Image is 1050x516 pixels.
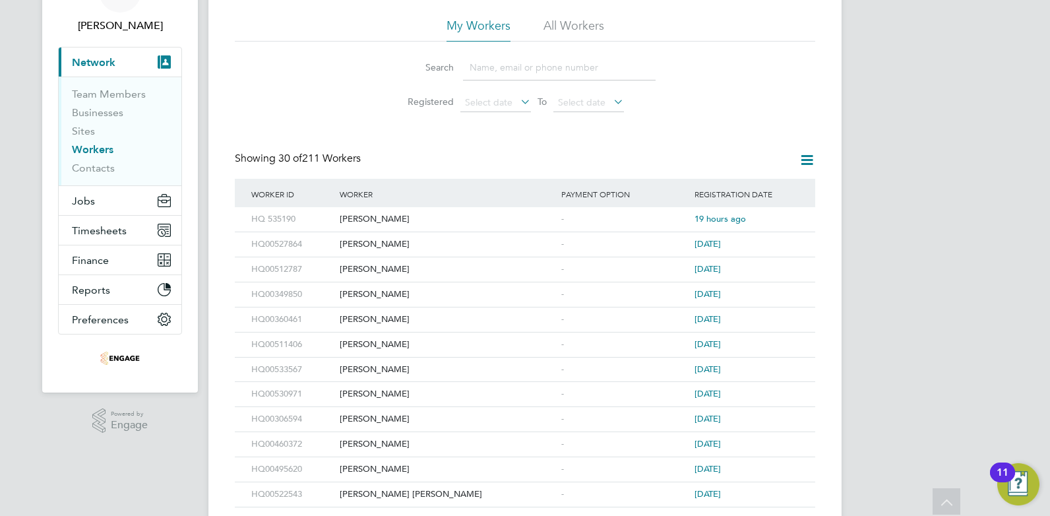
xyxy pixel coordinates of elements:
div: [PERSON_NAME] [336,432,558,457]
div: Network [59,77,181,185]
div: HQ00495620 [248,457,336,482]
a: Businesses [72,106,123,119]
div: HQ00533567 [248,358,336,382]
div: HQ00522543 [248,482,336,507]
span: Ellie Dean [58,18,182,34]
a: HQ00511406[PERSON_NAME]-[DATE] [248,332,802,343]
span: Select date [465,96,512,108]
span: [DATE] [695,313,721,325]
span: Jobs [72,195,95,207]
div: HQ00360461 [248,307,336,332]
div: [PERSON_NAME] [336,382,558,406]
div: [PERSON_NAME] [336,232,558,257]
span: Finance [72,254,109,267]
button: Timesheets [59,216,181,245]
a: Sites [72,125,95,137]
div: HQ00530971 [248,382,336,406]
span: Reports [72,284,110,296]
div: - [558,482,691,507]
div: Payment Option [558,179,691,209]
button: Open Resource Center, 11 new notifications [997,463,1039,505]
div: - [558,333,691,357]
div: HQ00527864 [248,232,336,257]
a: HQ00512787[PERSON_NAME]-[DATE] [248,257,802,268]
span: [DATE] [695,488,721,500]
span: To [534,93,551,110]
a: HQ00527864[PERSON_NAME]-[DATE] [248,232,802,243]
button: Jobs [59,186,181,215]
div: [PERSON_NAME] [336,457,558,482]
a: HQ00522543[PERSON_NAME] [PERSON_NAME]-[DATE] [248,482,802,493]
div: - [558,232,691,257]
span: [DATE] [695,438,721,449]
li: All Workers [543,18,604,42]
a: Go to home page [58,348,182,369]
div: - [558,432,691,457]
button: Preferences [59,305,181,334]
button: Network [59,48,181,77]
a: Team Members [72,88,146,100]
span: Engage [111,420,148,431]
div: [PERSON_NAME] [336,358,558,382]
span: 19 hours ago [695,213,746,224]
span: [DATE] [695,364,721,375]
a: Workers [72,143,113,156]
div: HQ00349850 [248,282,336,307]
div: [PERSON_NAME] [336,307,558,332]
div: - [558,307,691,332]
label: Search [394,61,454,73]
a: HQ 535190[PERSON_NAME]-19 hours ago [248,207,802,218]
div: [PERSON_NAME] [336,282,558,307]
div: - [558,358,691,382]
div: [PERSON_NAME] [336,257,558,282]
span: [DATE] [695,413,721,424]
div: [PERSON_NAME] [336,333,558,357]
div: HQ 535190 [248,207,336,232]
div: - [558,207,691,232]
a: HQ00306594[PERSON_NAME]-[DATE] [248,406,802,418]
a: HQ00530971[PERSON_NAME]-[DATE] [248,381,802,393]
a: HQ00460372[PERSON_NAME]-[DATE] [248,432,802,443]
div: - [558,257,691,282]
li: My Workers [447,18,510,42]
div: Showing [235,152,363,166]
a: HQ00349850[PERSON_NAME]-[DATE] [248,282,802,293]
label: Registered [394,96,454,108]
div: HQ00460372 [248,432,336,457]
span: Network [72,56,115,69]
span: [DATE] [695,388,721,399]
div: [PERSON_NAME] [336,207,558,232]
div: [PERSON_NAME] [PERSON_NAME] [336,482,558,507]
div: [PERSON_NAME] [336,407,558,432]
span: Select date [558,96,605,108]
div: Worker [336,179,558,209]
input: Name, email or phone number [463,55,656,81]
div: - [558,382,691,406]
button: Reports [59,275,181,304]
a: HQ00360461[PERSON_NAME]-[DATE] [248,307,802,318]
button: Finance [59,245,181,274]
span: [DATE] [695,263,721,274]
span: 211 Workers [278,152,361,165]
a: Contacts [72,162,115,174]
div: HQ00306594 [248,407,336,432]
span: [DATE] [695,463,721,474]
a: HQ00533567[PERSON_NAME]-[DATE] [248,357,802,368]
div: HQ00512787 [248,257,336,282]
a: HQ00495620[PERSON_NAME]-[DATE] [248,457,802,468]
img: omniapeople-logo-retina.png [100,348,140,369]
span: [DATE] [695,238,721,249]
span: Timesheets [72,224,127,237]
span: [DATE] [695,339,721,350]
span: Preferences [72,313,129,326]
span: 30 of [278,152,302,165]
a: Powered byEngage [92,408,148,434]
span: Powered by [111,408,148,420]
div: HQ00511406 [248,333,336,357]
div: 11 [997,472,1008,490]
div: - [558,407,691,432]
div: Registration Date [691,179,802,209]
span: [DATE] [695,288,721,300]
div: - [558,457,691,482]
div: Worker ID [248,179,336,209]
